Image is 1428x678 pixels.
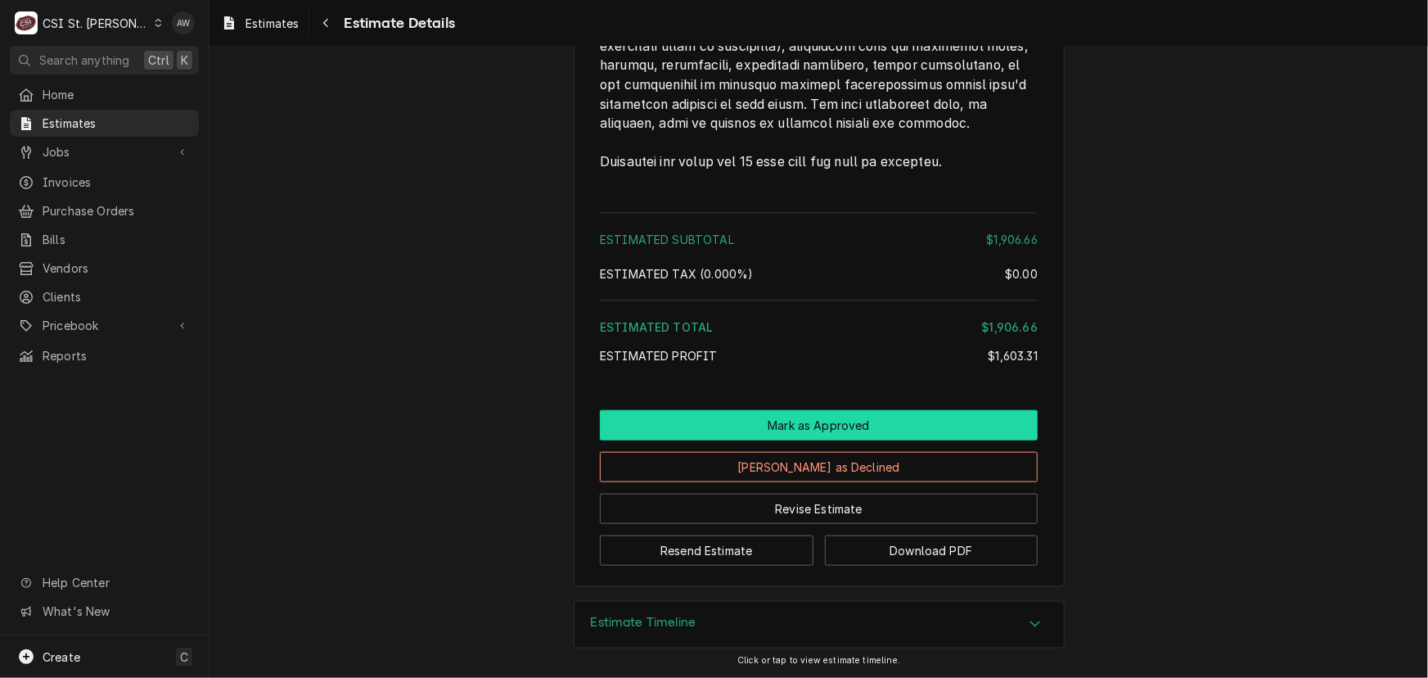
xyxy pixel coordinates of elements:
div: Estimated Total [600,319,1038,336]
div: Estimated Subtotal [600,231,1038,248]
div: Alexandria Wilp's Avatar [172,11,195,34]
div: Button Group Row [600,410,1038,441]
span: Estimated Tax ( 0.000% ) [600,267,754,281]
span: K [181,52,188,69]
div: Estimated Profit [600,347,1038,364]
div: Amount Summary [600,206,1038,376]
span: Estimated Total [600,320,713,334]
h3: Estimate Timeline [591,615,696,631]
div: $0.00 [1005,265,1038,282]
span: Pricebook [43,317,166,334]
span: Estimated Profit [600,349,718,363]
a: Bills [10,226,199,253]
div: CSI St. Louis's Avatar [15,11,38,34]
span: Search anything [39,52,129,69]
span: Reports [43,347,191,364]
span: Bills [43,231,191,248]
span: Purchase Orders [43,202,191,219]
div: Button Group Row [600,482,1038,524]
a: Reports [10,342,199,369]
button: Download PDF [825,536,1038,566]
a: Go to Pricebook [10,312,199,339]
a: Go to Jobs [10,138,199,165]
div: Estimated Tax [600,265,1038,282]
div: $1,906.66 [987,231,1038,248]
button: Mark as Approved [600,410,1038,441]
a: Estimates [214,10,305,37]
div: Button Group Row [600,441,1038,482]
div: CSI St. [PERSON_NAME] [43,15,149,32]
a: Clients [10,283,199,310]
span: Estimated Subtotal [600,233,734,246]
span: What's New [43,603,189,620]
button: Navigate back [313,10,339,36]
span: Clients [43,288,191,305]
a: Vendors [10,255,199,282]
div: $1,906.66 [982,319,1038,336]
span: Ctrl [148,52,169,69]
a: Go to Help Center [10,569,199,596]
button: Resend Estimate [600,536,813,566]
div: Button Group [600,410,1038,566]
div: Accordion Header [574,602,1064,648]
button: Revise Estimate [600,494,1038,524]
span: Estimate Details [339,12,455,34]
span: Help Center [43,574,189,591]
div: Button Group Row [600,524,1038,566]
a: Invoices [10,169,199,196]
button: [PERSON_NAME] as Declined [600,452,1038,482]
span: C [180,649,188,666]
a: Estimates [10,110,199,137]
a: Go to What's New [10,598,199,625]
div: Estimate Timeline [574,601,1065,649]
span: Estimates [43,115,191,132]
a: Home [10,81,199,108]
span: Click or tap to view estimate timeline. [737,655,900,666]
button: Search anythingCtrlK [10,46,199,75]
div: C [15,11,38,34]
span: Vendors [43,260,191,277]
span: Home [43,86,191,103]
button: Accordion Details Expand Trigger [574,602,1064,648]
span: Estimates [246,15,299,32]
span: Invoices [43,174,191,191]
div: $1,603.31 [989,347,1038,364]
span: Create [43,650,80,664]
span: Jobs [43,143,166,160]
a: Purchase Orders [10,197,199,224]
div: AW [172,11,195,34]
